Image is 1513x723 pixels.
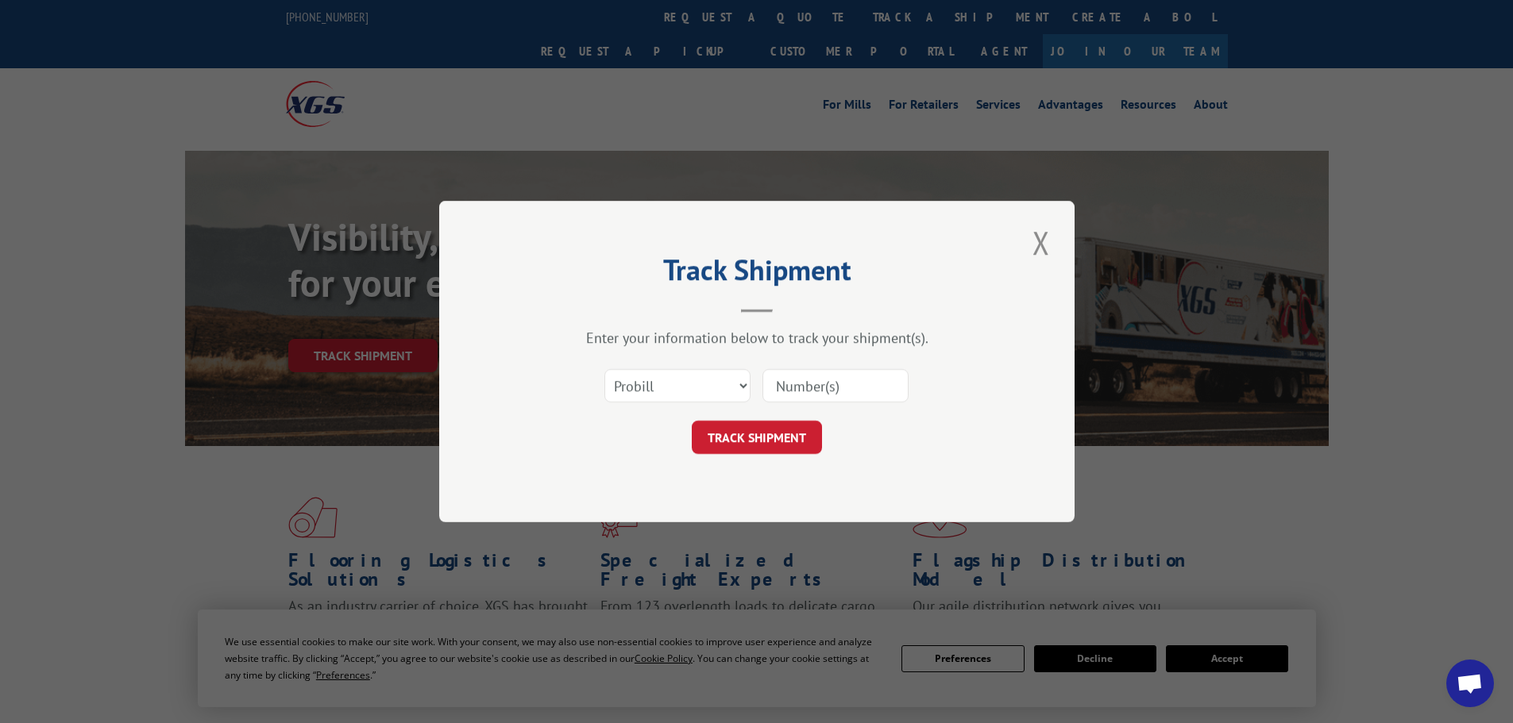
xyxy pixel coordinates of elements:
button: Close modal [1028,221,1055,264]
input: Number(s) [762,369,909,402]
div: Enter your information below to track your shipment(s). [519,329,995,347]
a: Open chat [1446,660,1494,707]
h2: Track Shipment [519,259,995,289]
button: TRACK SHIPMENT [692,421,822,454]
